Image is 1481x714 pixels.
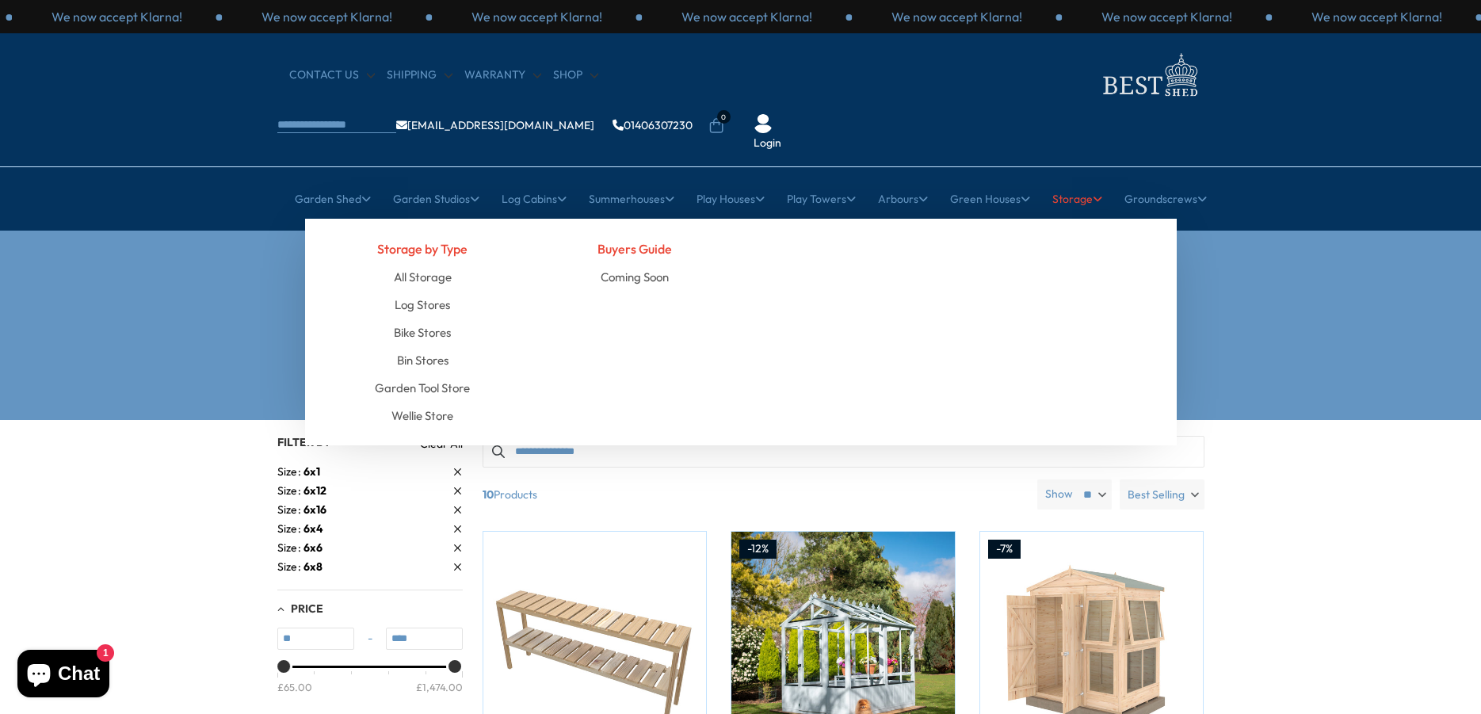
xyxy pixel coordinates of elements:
[375,374,470,402] a: Garden Tool Store
[787,179,856,219] a: Play Towers
[277,540,303,556] span: Size
[1311,8,1442,25] p: We now accept Klarna!
[642,8,852,25] div: 2 / 3
[589,179,674,219] a: Summerhouses
[717,110,731,124] span: 0
[697,179,765,219] a: Play Houses
[754,136,781,151] a: Login
[303,540,323,555] span: 6x6
[303,464,320,479] span: 6x1
[396,120,594,131] a: [EMAIL_ADDRESS][DOMAIN_NAME]
[393,179,479,219] a: Garden Studios
[1120,479,1204,510] label: Best Selling
[277,679,312,693] div: £65.00
[261,8,392,25] p: We now accept Klarna!
[303,559,323,574] span: 6x8
[1101,8,1232,25] p: We now accept Klarna!
[277,628,354,650] input: Min value
[354,631,386,647] span: -
[289,67,375,83] a: CONTACT US
[950,179,1030,219] a: Green Houses
[329,235,517,263] h4: Storage by Type
[394,263,452,291] a: All Storage
[277,666,463,708] div: Price
[1045,487,1073,502] label: Show
[1062,8,1272,25] div: 1 / 3
[754,114,773,133] img: User Icon
[277,483,303,499] span: Size
[540,235,729,263] h4: Buyers Guide
[852,8,1062,25] div: 3 / 3
[476,479,1031,510] span: Products
[277,521,303,537] span: Size
[1124,179,1207,219] a: Groundscrews
[52,8,182,25] p: We now accept Klarna!
[397,346,448,374] a: Bin Stores
[553,67,598,83] a: Shop
[471,8,602,25] p: We now accept Klarna!
[12,8,222,25] div: 2 / 3
[394,319,451,346] a: Bike Stores
[613,120,693,131] a: 01406307230
[891,8,1022,25] p: We now accept Klarna!
[387,67,452,83] a: Shipping
[464,67,541,83] a: Warranty
[277,435,331,449] span: Filter By
[303,521,323,536] span: 6x4
[878,179,928,219] a: Arbours
[291,601,323,616] span: Price
[1094,49,1204,101] img: logo
[1128,479,1185,510] span: Best Selling
[386,628,463,650] input: Max value
[681,8,812,25] p: We now accept Klarna!
[295,179,371,219] a: Garden Shed
[601,263,669,291] a: Coming Soon
[303,502,326,517] span: 6x16
[222,8,432,25] div: 3 / 3
[303,483,326,498] span: 6x12
[416,679,463,693] div: £1,474.00
[502,179,567,219] a: Log Cabins
[739,540,777,559] div: -12%
[432,8,642,25] div: 1 / 3
[13,650,114,701] inbox-online-store-chat: Shopify online store chat
[1052,179,1102,219] a: Storage
[988,540,1021,559] div: -7%
[277,559,303,575] span: Size
[483,436,1204,468] input: Search products
[277,502,303,518] span: Size
[277,464,303,480] span: Size
[483,479,494,510] b: 10
[708,118,724,134] a: 0
[391,402,453,430] a: Wellie Store
[395,291,450,319] a: Log Stores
